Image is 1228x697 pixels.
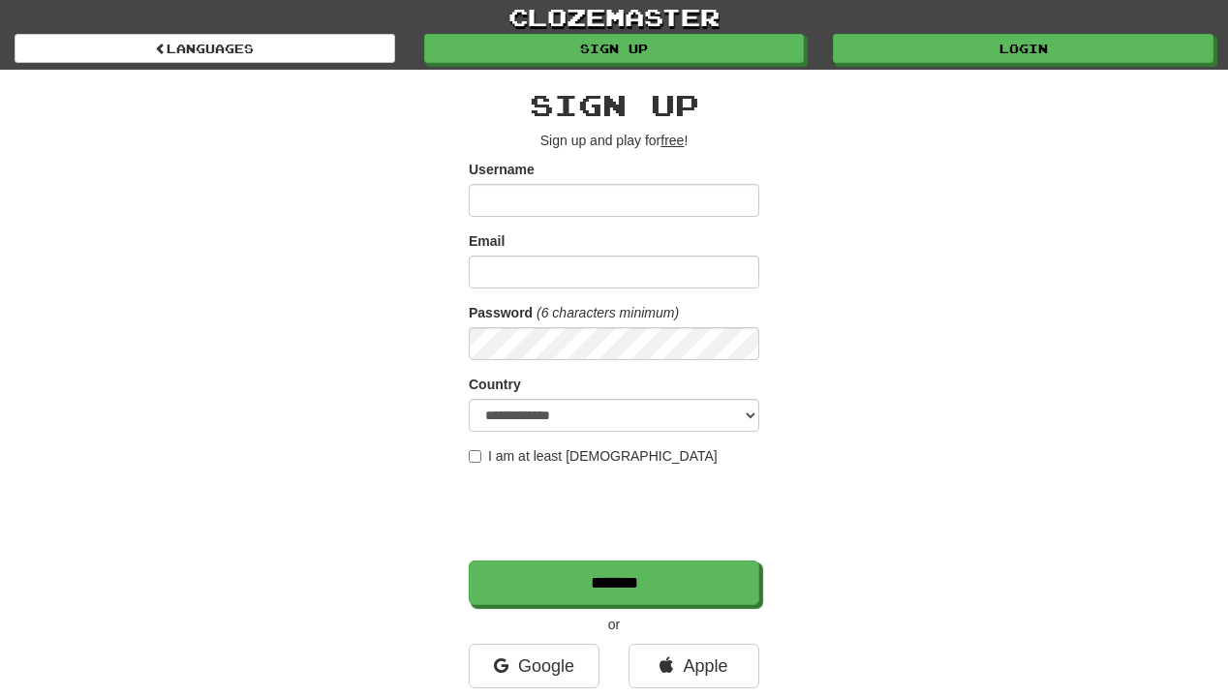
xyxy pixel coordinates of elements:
label: Username [469,160,535,179]
label: I am at least [DEMOGRAPHIC_DATA] [469,446,718,466]
a: Google [469,644,599,688]
p: Sign up and play for ! [469,131,759,150]
a: Languages [15,34,395,63]
label: Email [469,231,505,251]
u: free [660,133,684,148]
a: Sign up [424,34,805,63]
p: or [469,615,759,634]
label: Country [469,375,521,394]
a: Login [833,34,1213,63]
label: Password [469,303,533,322]
iframe: reCAPTCHA [469,475,763,551]
em: (6 characters minimum) [537,305,679,320]
a: Apple [629,644,759,688]
input: I am at least [DEMOGRAPHIC_DATA] [469,450,481,463]
h2: Sign up [469,89,759,121]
